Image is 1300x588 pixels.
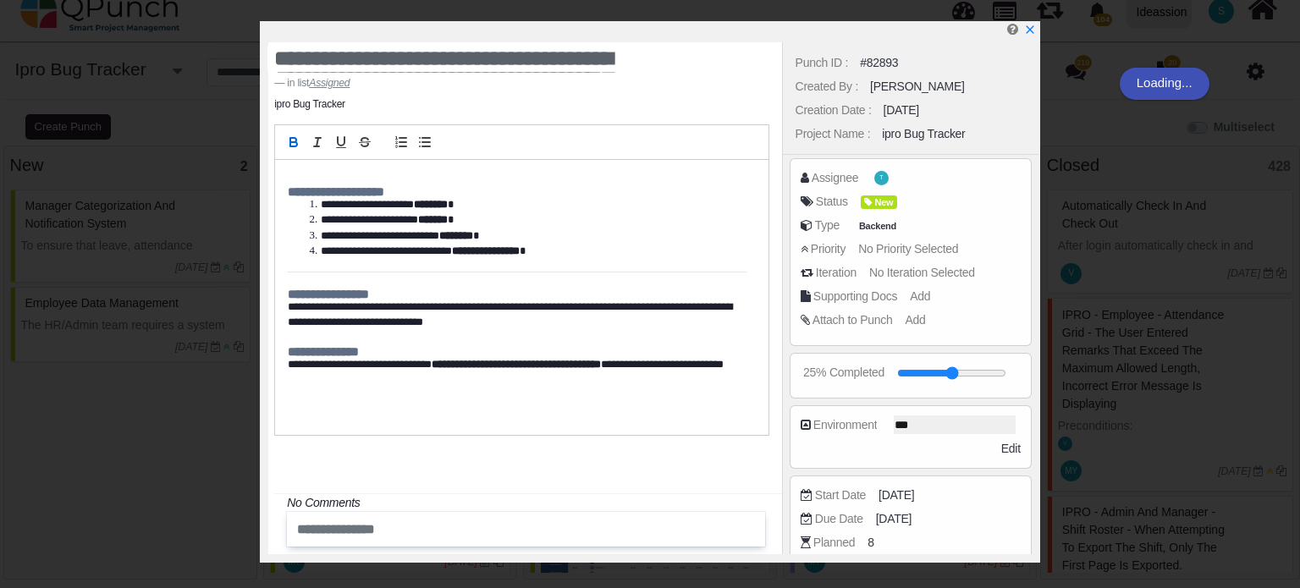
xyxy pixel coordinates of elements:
i: Edit Punch [1007,23,1018,36]
svg: x [1024,24,1036,36]
li: ipro Bug Tracker [274,96,345,112]
i: No Comments [287,496,360,509]
div: Loading... [1120,68,1209,100]
a: x [1024,23,1036,36]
